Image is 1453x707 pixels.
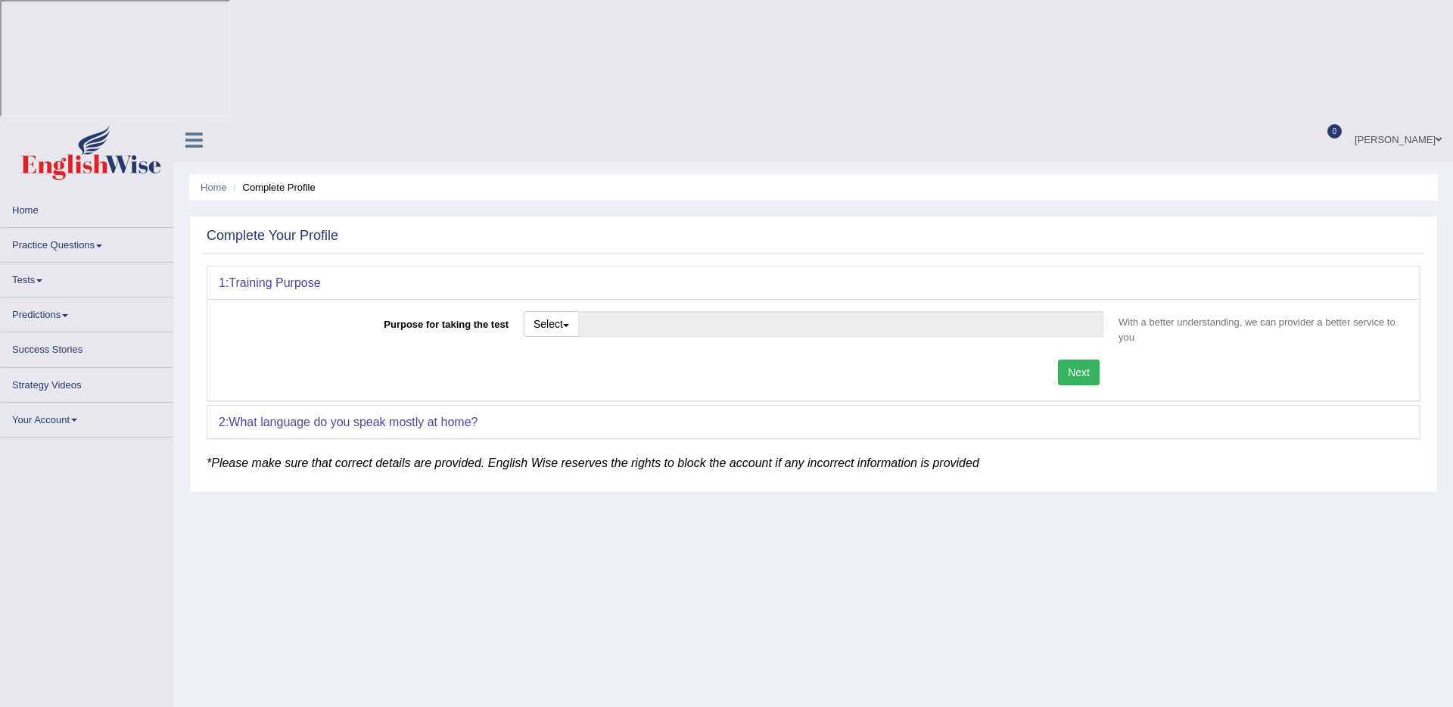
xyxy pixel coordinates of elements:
a: Practice Questions [1,228,173,257]
span: 0 [1327,124,1343,139]
a: Strategy Videos [1,368,173,397]
label: Purpose for taking the test [219,311,516,332]
a: Your Account [1,403,173,432]
div: 2: [207,406,1420,439]
a: Home [1,193,173,223]
a: 0 [1321,118,1343,133]
b: What language do you speak mostly at home? [229,416,478,428]
a: Predictions [1,297,173,327]
em: *Please make sure that correct details are provided. English Wise reserves the rights to block th... [207,456,979,469]
div: 1: [207,266,1420,300]
button: Select [524,311,579,337]
button: Next [1058,360,1100,385]
li: Complete Profile [229,180,315,195]
a: Home [201,182,227,193]
a: [PERSON_NAME] [1343,118,1453,157]
p: With a better understanding, we can provider a better service to you [1111,315,1408,344]
h2: Complete Your Profile [207,229,338,244]
a: Tests [1,263,173,292]
a: Success Stories [1,332,173,362]
b: Training Purpose [229,276,320,289]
